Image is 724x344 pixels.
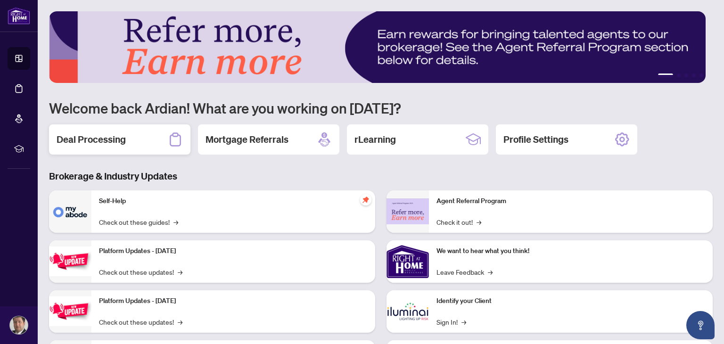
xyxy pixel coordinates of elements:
[461,317,466,327] span: →
[99,267,182,277] a: Check out these updates!→
[8,7,30,25] img: logo
[658,74,673,77] button: 1
[99,246,368,256] p: Platform Updates - [DATE]
[49,296,91,326] img: Platform Updates - July 8, 2025
[99,296,368,306] p: Platform Updates - [DATE]
[57,133,126,146] h2: Deal Processing
[99,196,368,206] p: Self-Help
[686,311,715,339] button: Open asap
[684,74,688,77] button: 3
[488,267,493,277] span: →
[436,217,481,227] a: Check it out!→
[692,74,696,77] button: 4
[173,217,178,227] span: →
[436,196,705,206] p: Agent Referral Program
[436,267,493,277] a: Leave Feedback→
[206,133,288,146] h2: Mortgage Referrals
[360,194,371,205] span: pushpin
[387,198,429,224] img: Agent Referral Program
[49,170,713,183] h3: Brokerage & Industry Updates
[387,290,429,333] img: Identify your Client
[49,190,91,233] img: Self-Help
[178,317,182,327] span: →
[503,133,568,146] h2: Profile Settings
[699,74,703,77] button: 5
[10,316,28,334] img: Profile Icon
[49,246,91,276] img: Platform Updates - July 21, 2025
[49,11,706,83] img: Slide 0
[677,74,681,77] button: 2
[99,217,178,227] a: Check out these guides!→
[49,99,713,117] h1: Welcome back Ardian! What are you working on [DATE]?
[354,133,396,146] h2: rLearning
[436,317,466,327] a: Sign In!→
[99,317,182,327] a: Check out these updates!→
[436,296,705,306] p: Identify your Client
[387,240,429,283] img: We want to hear what you think!
[477,217,481,227] span: →
[436,246,705,256] p: We want to hear what you think!
[178,267,182,277] span: →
